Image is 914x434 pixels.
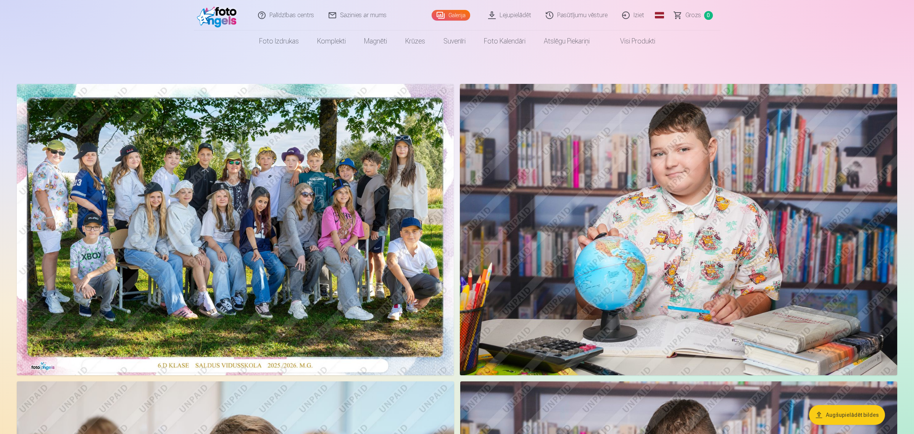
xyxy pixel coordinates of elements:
[535,31,599,52] a: Atslēgu piekariņi
[434,31,475,52] a: Suvenīri
[308,31,355,52] a: Komplekti
[197,3,241,27] img: /fa1
[432,10,470,21] a: Galerija
[250,31,308,52] a: Foto izdrukas
[685,11,701,20] span: Grozs
[475,31,535,52] a: Foto kalendāri
[396,31,434,52] a: Krūzes
[599,31,664,52] a: Visi produkti
[809,405,885,425] button: Augšupielādēt bildes
[355,31,396,52] a: Magnēti
[704,11,713,20] span: 0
